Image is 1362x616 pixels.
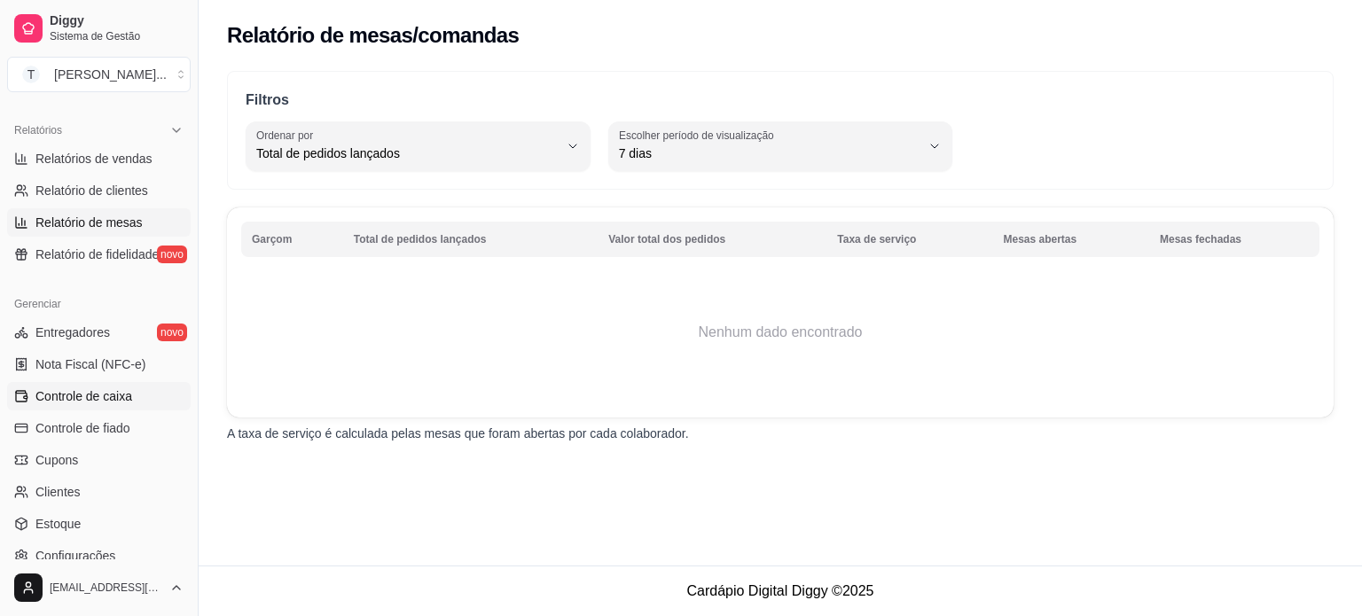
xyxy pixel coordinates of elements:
span: Relatórios de vendas [35,150,153,168]
span: Relatórios [14,123,62,137]
th: Mesas fechadas [1149,222,1319,257]
span: Controle de caixa [35,387,132,405]
a: Cupons [7,446,191,474]
span: Relatório de clientes [35,182,148,199]
a: Relatório de clientes [7,176,191,205]
span: Clientes [35,483,81,501]
span: Diggy [50,13,184,29]
span: Sistema de Gestão [50,29,184,43]
span: Total de pedidos lançados [256,144,559,162]
p: Filtros [246,90,1315,111]
button: Select a team [7,57,191,92]
th: Total de pedidos lançados [343,222,598,257]
span: Relatório de mesas [35,214,143,231]
span: Estoque [35,515,81,533]
a: Estoque [7,510,191,538]
span: T [22,66,40,83]
footer: Cardápio Digital Diggy © 2025 [199,565,1362,616]
span: Configurações [35,547,115,565]
a: Controle de caixa [7,382,191,410]
a: Entregadoresnovo [7,318,191,347]
a: Relatórios de vendas [7,144,191,173]
span: Entregadores [35,324,110,341]
a: Controle de fiado [7,414,191,442]
span: Cupons [35,451,78,469]
span: 7 dias [619,144,921,162]
th: Garçom [241,222,343,257]
a: Configurações [7,542,191,570]
button: [EMAIL_ADDRESS][DOMAIN_NAME] [7,566,191,609]
span: Nota Fiscal (NFC-e) [35,355,145,373]
th: Taxa de serviço [826,222,992,257]
a: Relatório de fidelidadenovo [7,240,191,269]
div: Gerenciar [7,290,191,318]
th: Valor total dos pedidos [598,222,826,257]
td: Nenhum dado encontrado [241,261,1319,403]
div: [PERSON_NAME] ... [54,66,167,83]
label: Escolher período de visualização [619,128,779,143]
button: Escolher período de visualização7 dias [608,121,953,171]
p: A taxa de serviço é calculada pelas mesas que foram abertas por cada colaborador. [227,425,1334,442]
label: Ordenar por [256,128,319,143]
a: Clientes [7,478,191,506]
span: [EMAIL_ADDRESS][DOMAIN_NAME] [50,581,162,595]
span: Controle de fiado [35,419,130,437]
a: DiggySistema de Gestão [7,7,191,50]
span: Relatório de fidelidade [35,246,159,263]
a: Relatório de mesas [7,208,191,237]
button: Ordenar porTotal de pedidos lançados [246,121,591,171]
a: Nota Fiscal (NFC-e) [7,350,191,378]
th: Mesas abertas [992,222,1149,257]
h2: Relatório de mesas/comandas [227,21,519,50]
